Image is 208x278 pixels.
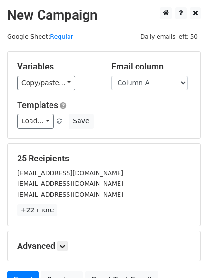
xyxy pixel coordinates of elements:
[160,232,208,278] iframe: Chat Widget
[137,31,201,42] span: Daily emails left: 50
[137,33,201,40] a: Daily emails left: 50
[111,61,191,72] h5: Email column
[17,100,58,110] a: Templates
[17,169,123,177] small: [EMAIL_ADDRESS][DOMAIN_NAME]
[17,76,75,90] a: Copy/paste...
[7,7,201,23] h2: New Campaign
[17,153,191,164] h5: 25 Recipients
[17,180,123,187] small: [EMAIL_ADDRESS][DOMAIN_NAME]
[7,33,73,40] small: Google Sheet:
[69,114,93,129] button: Save
[17,61,97,72] h5: Variables
[17,204,57,216] a: +22 more
[17,241,191,251] h5: Advanced
[17,114,54,129] a: Load...
[50,33,73,40] a: Regular
[17,191,123,198] small: [EMAIL_ADDRESS][DOMAIN_NAME]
